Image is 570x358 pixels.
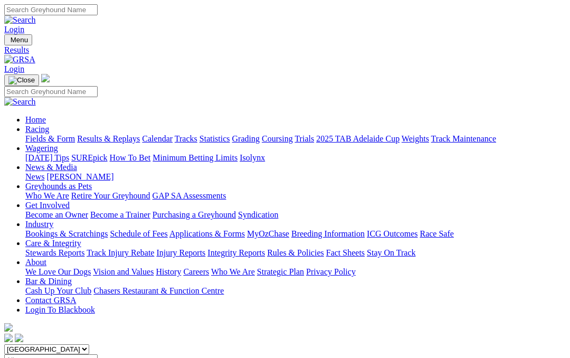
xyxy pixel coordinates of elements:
img: logo-grsa-white.png [41,74,50,82]
a: Purchasing a Greyhound [153,210,236,219]
a: News & Media [25,163,77,172]
a: MyOzChase [247,229,289,238]
a: Get Involved [25,201,70,210]
a: Bookings & Scratchings [25,229,108,238]
div: Greyhounds as Pets [25,191,566,201]
a: Chasers Restaurant & Function Centre [93,286,224,295]
a: Injury Reports [156,248,205,257]
a: Trials [294,134,314,143]
a: ICG Outcomes [367,229,417,238]
a: Fields & Form [25,134,75,143]
img: Search [4,15,36,25]
a: Results [4,45,566,55]
div: News & Media [25,172,566,182]
a: Fact Sheets [326,248,365,257]
a: Industry [25,220,53,229]
a: Login [4,25,24,34]
a: Race Safe [420,229,453,238]
input: Search [4,4,98,15]
button: Toggle navigation [4,34,32,45]
a: Calendar [142,134,173,143]
a: Vision and Values [93,267,154,276]
a: Rules & Policies [267,248,324,257]
img: facebook.svg [4,334,13,342]
img: GRSA [4,55,35,64]
a: 2025 TAB Adelaide Cup [316,134,400,143]
img: Close [8,76,35,84]
input: Search [4,86,98,97]
a: Results & Replays [77,134,140,143]
a: Stewards Reports [25,248,84,257]
a: Who We Are [211,267,255,276]
div: About [25,267,566,277]
a: How To Bet [110,153,151,162]
a: Applications & Forms [169,229,245,238]
a: Greyhounds as Pets [25,182,92,191]
a: Breeding Information [291,229,365,238]
a: Become a Trainer [90,210,150,219]
a: We Love Our Dogs [25,267,91,276]
a: GAP SA Assessments [153,191,226,200]
a: Racing [25,125,49,134]
div: Racing [25,134,566,144]
a: Bar & Dining [25,277,72,286]
a: Weights [402,134,429,143]
a: Schedule of Fees [110,229,167,238]
a: Cash Up Your Club [25,286,91,295]
a: Minimum Betting Limits [153,153,237,162]
div: Bar & Dining [25,286,566,296]
a: Become an Owner [25,210,88,219]
a: Contact GRSA [25,296,76,305]
a: Track Maintenance [431,134,496,143]
a: [PERSON_NAME] [46,172,113,181]
a: Login [4,64,24,73]
div: Wagering [25,153,566,163]
img: Search [4,97,36,107]
a: News [25,172,44,181]
div: Industry [25,229,566,239]
span: Menu [11,36,28,44]
a: Syndication [238,210,278,219]
a: Coursing [262,134,293,143]
a: Careers [183,267,209,276]
a: Tracks [175,134,197,143]
a: [DATE] Tips [25,153,69,162]
a: Who We Are [25,191,69,200]
a: History [156,267,181,276]
a: Statistics [199,134,230,143]
a: Stay On Track [367,248,415,257]
img: logo-grsa-white.png [4,323,13,332]
a: Track Injury Rebate [87,248,154,257]
img: twitter.svg [15,334,23,342]
a: Wagering [25,144,58,153]
button: Toggle navigation [4,74,39,86]
a: About [25,258,46,267]
div: Care & Integrity [25,248,566,258]
a: Care & Integrity [25,239,81,248]
a: Integrity Reports [207,248,265,257]
div: Get Involved [25,210,566,220]
a: Strategic Plan [257,267,304,276]
a: SUREpick [71,153,107,162]
a: Retire Your Greyhound [71,191,150,200]
a: Login To Blackbook [25,305,95,314]
a: Grading [232,134,260,143]
a: Privacy Policy [306,267,356,276]
a: Isolynx [240,153,265,162]
a: Home [25,115,46,124]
